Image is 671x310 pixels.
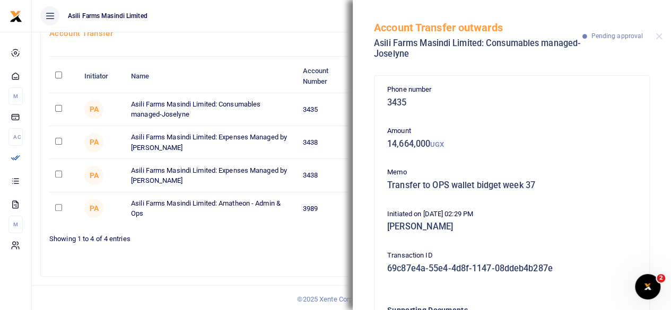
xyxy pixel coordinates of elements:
a: logo-small logo-large logo-large [10,12,22,20]
h5: 69c87e4a-55e4-4d8f-1147-08ddeb4b287e [387,263,637,274]
td: Asili Farms Masindi Limited: Expenses Managed by [PERSON_NAME] [125,126,297,159]
p: Initiated on [DATE] 02:29 PM [387,209,637,220]
li: Ac [8,128,23,146]
td: 3438 [297,126,365,159]
span: Pricillah Ankunda [84,199,103,218]
td: Asili Farms Masindi Limited: Consumables managed-Joselyne [125,93,297,126]
img: logo-small [10,10,22,23]
span: Pricillah Ankunda [84,133,103,152]
h5: Transfer to OPS wallet bidget week 37 [387,180,637,191]
th: Initiator: activate to sort column ascending [79,60,125,93]
li: M [8,216,23,233]
h5: Account Transfer outwards [374,21,582,34]
h5: Asili Farms Masindi Limited: Consumables managed-Joselyne [374,38,582,59]
p: Phone number [387,84,637,95]
p: Transaction ID [387,250,637,261]
th: Account Number: activate to sort column ascending [297,60,365,93]
p: Amount [387,126,637,137]
span: Asili Farms Masindi Limited [64,11,152,21]
iframe: Intercom live chat [635,274,660,299]
div: Showing 1 to 4 of 4 entries [49,228,347,244]
td: Asili Farms Masindi Limited: Amatheon - Admin & Ops [125,192,297,225]
span: Pricillah Ankunda [84,166,103,185]
h5: 3435 [387,98,637,108]
th: : activate to sort column descending [49,60,79,93]
span: Pricillah Ankunda [84,100,103,119]
span: Pending approval [591,32,643,40]
span: 2 [657,274,665,282]
button: Close [656,33,663,40]
h4: Account Transfer [49,28,653,39]
td: 3438 [297,159,365,192]
td: 3989 [297,192,365,225]
th: Name: activate to sort column ascending [125,60,297,93]
td: Asili Farms Masindi Limited: Expenses Managed by [PERSON_NAME] [125,159,297,192]
h5: 14,664,000 [387,139,637,149]
td: 3435 [297,93,365,126]
h5: [PERSON_NAME] [387,222,637,232]
small: UGX [430,140,444,148]
p: Memo [387,167,637,178]
li: M [8,87,23,105]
